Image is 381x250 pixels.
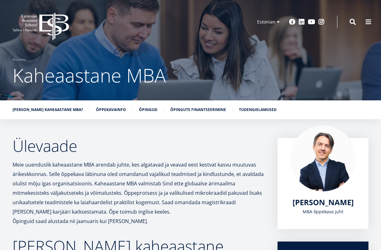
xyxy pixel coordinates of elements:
[293,198,354,207] a: [PERSON_NAME]
[13,138,265,154] h2: Ülevaade
[290,125,356,191] img: Marko Rillo
[290,207,356,216] div: MBA õppekava juht
[293,197,354,207] span: [PERSON_NAME]
[96,107,126,113] a: Õppekavainfo
[13,216,265,226] p: Õpinguid saad alustada nii jaanuaris kui [PERSON_NAME].
[139,107,157,113] a: Õpingud
[170,107,226,113] a: Õpingute finantseerimine
[13,160,265,216] p: Meie uuenduslik kaheaastane MBA arendab juhte, kes algatavad ja veavad eest kestvat kasvu muutuva...
[299,19,305,25] a: Linkedin
[318,19,325,25] a: Instagram
[239,107,277,113] a: Tudengielamused
[289,19,295,25] a: Facebook
[308,19,315,25] a: Youtube
[13,62,166,88] span: Kaheaastane MBA
[13,56,26,63] a: Avaleht
[13,107,83,113] a: [PERSON_NAME] kaheaastane MBA?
